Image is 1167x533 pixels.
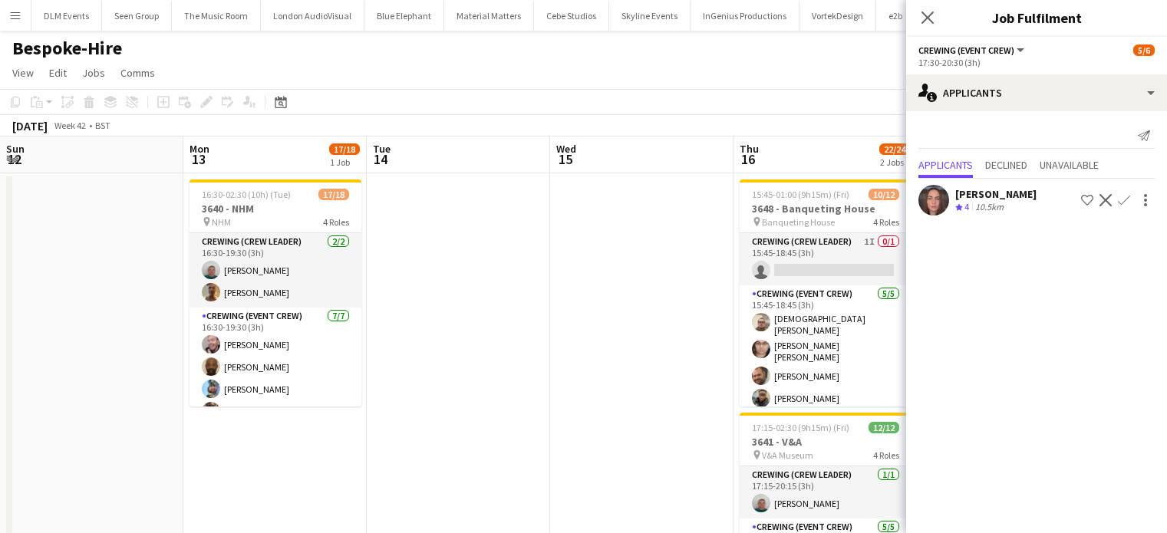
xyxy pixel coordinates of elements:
h3: 3648 - Banqueting House [740,202,912,216]
div: BST [95,120,110,131]
span: 13 [187,150,209,168]
span: Banqueting House [762,216,835,228]
span: 15 [554,150,576,168]
span: Declined [985,160,1027,170]
app-job-card: 15:45-01:00 (9h15m) (Fri)10/123648 - Banqueting House Banqueting House4 RolesCrewing (Crew Leader... [740,179,912,406]
h1: Bespoke-Hire [12,37,122,60]
span: 4 Roles [873,216,899,228]
span: 16:30-02:30 (10h) (Tue) [202,189,291,200]
h3: Job Fulfilment [906,8,1167,28]
app-card-role: Crewing (Event Crew)7/716:30-19:30 (3h)[PERSON_NAME][PERSON_NAME][PERSON_NAME][PERSON_NAME] Chuck... [190,308,361,493]
h3: 3641 - V&A [740,435,912,449]
span: 17/18 [318,189,349,200]
span: Applicants [918,160,973,170]
div: [PERSON_NAME] [955,187,1037,201]
a: Jobs [76,63,111,83]
button: Skyline Events [609,1,691,31]
button: DLM Events [31,1,102,31]
button: Cebe Studios [534,1,609,31]
span: Sun [6,142,25,156]
span: 5/6 [1133,44,1155,56]
span: 10/12 [869,189,899,200]
span: Crewing (Event Crew) [918,44,1014,56]
span: Tue [373,142,391,156]
app-card-role: Crewing (Crew Leader)1/117:15-20:15 (3h)[PERSON_NAME] [740,466,912,518]
span: Mon [190,142,209,156]
button: InGenius Productions [691,1,799,31]
span: View [12,66,34,80]
app-card-role: Crewing (Event Crew)5/515:45-18:45 (3h)[DEMOGRAPHIC_DATA][PERSON_NAME][PERSON_NAME] [PERSON_NAME]... [740,285,912,436]
span: Week 42 [51,120,89,131]
a: Comms [114,63,161,83]
button: e2b [876,1,915,31]
a: Edit [43,63,73,83]
button: The Music Room [172,1,261,31]
span: Thu [740,142,759,156]
span: 4 Roles [323,216,349,228]
div: Applicants [906,74,1167,111]
div: [DATE] [12,118,48,133]
span: 4 Roles [873,449,899,461]
button: Crewing (Event Crew) [918,44,1027,56]
span: 4 [964,201,969,212]
span: Jobs [82,66,105,80]
button: Material Matters [444,1,534,31]
span: 22/24 [879,143,910,155]
app-card-role: Crewing (Crew Leader)1I0/115:45-18:45 (3h) [740,233,912,285]
span: Edit [49,66,67,80]
span: 16 [737,150,759,168]
app-job-card: 16:30-02:30 (10h) (Tue)17/183640 - NHM NHM4 RolesCrewing (Crew Leader)2/216:30-19:30 (3h)[PERSON_... [190,179,361,406]
span: NHM [212,216,231,228]
span: Comms [120,66,155,80]
span: 14 [371,150,391,168]
button: Blue Elephant [364,1,444,31]
span: 15:45-01:00 (9h15m) (Fri) [752,189,849,200]
span: V&A Museum [762,449,813,461]
span: 12/12 [869,422,899,433]
div: 1 Job [330,156,359,168]
div: 10.5km [972,201,1007,214]
a: View [6,63,40,83]
h3: 3640 - NHM [190,202,361,216]
span: 17/18 [329,143,360,155]
span: 17:15-02:30 (9h15m) (Fri) [752,422,849,433]
button: Seen Group [102,1,172,31]
div: 2 Jobs [880,156,909,168]
div: 17:30-20:30 (3h) [918,57,1155,68]
span: Unavailable [1040,160,1099,170]
span: Wed [556,142,576,156]
app-card-role: Crewing (Crew Leader)2/216:30-19:30 (3h)[PERSON_NAME][PERSON_NAME] [190,233,361,308]
button: VortekDesign [799,1,876,31]
button: London AudioVisual [261,1,364,31]
span: 12 [4,150,25,168]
